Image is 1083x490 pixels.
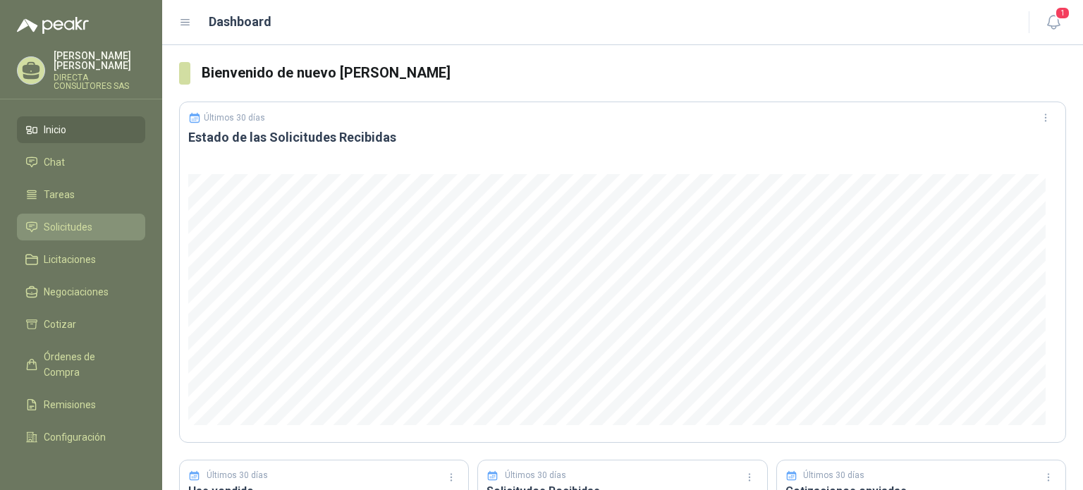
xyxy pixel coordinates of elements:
[44,429,106,445] span: Configuración
[17,149,145,176] a: Chat
[17,391,145,418] a: Remisiones
[209,12,271,32] h1: Dashboard
[44,317,76,332] span: Cotizar
[17,17,89,34] img: Logo peakr
[1055,6,1070,20] span: 1
[44,219,92,235] span: Solicitudes
[188,129,1057,146] h3: Estado de las Solicitudes Recibidas
[17,116,145,143] a: Inicio
[1041,10,1066,35] button: 1
[44,397,96,412] span: Remisiones
[17,181,145,208] a: Tareas
[803,469,864,482] p: Últimos 30 días
[17,246,145,273] a: Licitaciones
[17,311,145,338] a: Cotizar
[44,252,96,267] span: Licitaciones
[17,278,145,305] a: Negociaciones
[204,113,265,123] p: Últimos 30 días
[17,424,145,451] a: Configuración
[17,214,145,240] a: Solicitudes
[17,343,145,386] a: Órdenes de Compra
[54,73,145,90] p: DIRECTA CONSULTORES SAS
[505,469,566,482] p: Últimos 30 días
[54,51,145,71] p: [PERSON_NAME] [PERSON_NAME]
[44,349,132,380] span: Órdenes de Compra
[44,122,66,137] span: Inicio
[207,469,268,482] p: Últimos 30 días
[44,187,75,202] span: Tareas
[44,284,109,300] span: Negociaciones
[202,62,1066,84] h3: Bienvenido de nuevo [PERSON_NAME]
[44,154,65,170] span: Chat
